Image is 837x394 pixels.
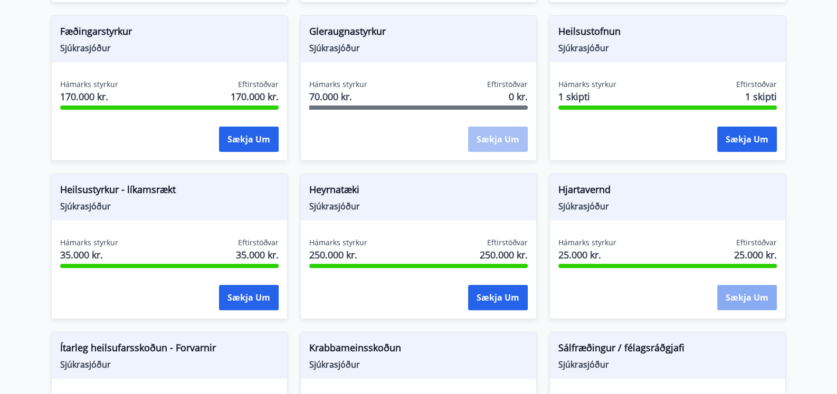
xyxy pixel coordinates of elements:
[60,248,118,262] span: 35.000 kr.
[219,285,279,310] button: Sækja um
[60,90,118,103] span: 170.000 kr.
[309,237,367,248] span: Hámarks styrkur
[309,341,528,359] span: Krabbameinsskoðun
[60,359,279,370] span: Sjúkrasjóður
[60,42,279,54] span: Sjúkrasjóður
[558,248,616,262] span: 25.000 kr.
[558,200,777,212] span: Sjúkrasjóður
[238,79,279,90] span: Eftirstöðvar
[734,248,777,262] span: 25.000 kr.
[558,182,777,200] span: Hjartavernd
[480,248,528,262] span: 250.000 kr.
[736,237,777,248] span: Eftirstöðvar
[487,79,528,90] span: Eftirstöðvar
[60,79,118,90] span: Hámarks styrkur
[558,79,616,90] span: Hámarks styrkur
[219,127,279,152] button: Sækja um
[309,359,528,370] span: Sjúkrasjóður
[309,42,528,54] span: Sjúkrasjóður
[309,200,528,212] span: Sjúkrasjóður
[60,200,279,212] span: Sjúkrasjóður
[60,237,118,248] span: Hámarks styrkur
[309,182,528,200] span: Heyrnatæki
[558,24,777,42] span: Heilsustofnun
[238,237,279,248] span: Eftirstöðvar
[468,285,528,310] button: Sækja um
[60,182,279,200] span: Heilsustyrkur - líkamsrækt
[558,341,777,359] span: Sálfræðingur / félagsráðgjafi
[558,237,616,248] span: Hámarks styrkur
[309,24,528,42] span: Gleraugnastyrkur
[558,359,777,370] span: Sjúkrasjóður
[231,90,279,103] span: 170.000 kr.
[236,248,279,262] span: 35.000 kr.
[487,237,528,248] span: Eftirstöðvar
[736,79,777,90] span: Eftirstöðvar
[717,127,777,152] button: Sækja um
[717,285,777,310] button: Sækja um
[60,24,279,42] span: Fæðingarstyrkur
[309,90,367,103] span: 70.000 kr.
[558,90,616,103] span: 1 skipti
[309,248,367,262] span: 250.000 kr.
[745,90,777,103] span: 1 skipti
[509,90,528,103] span: 0 kr.
[309,79,367,90] span: Hámarks styrkur
[558,42,777,54] span: Sjúkrasjóður
[60,341,279,359] span: Ítarleg heilsufarsskoðun - Forvarnir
